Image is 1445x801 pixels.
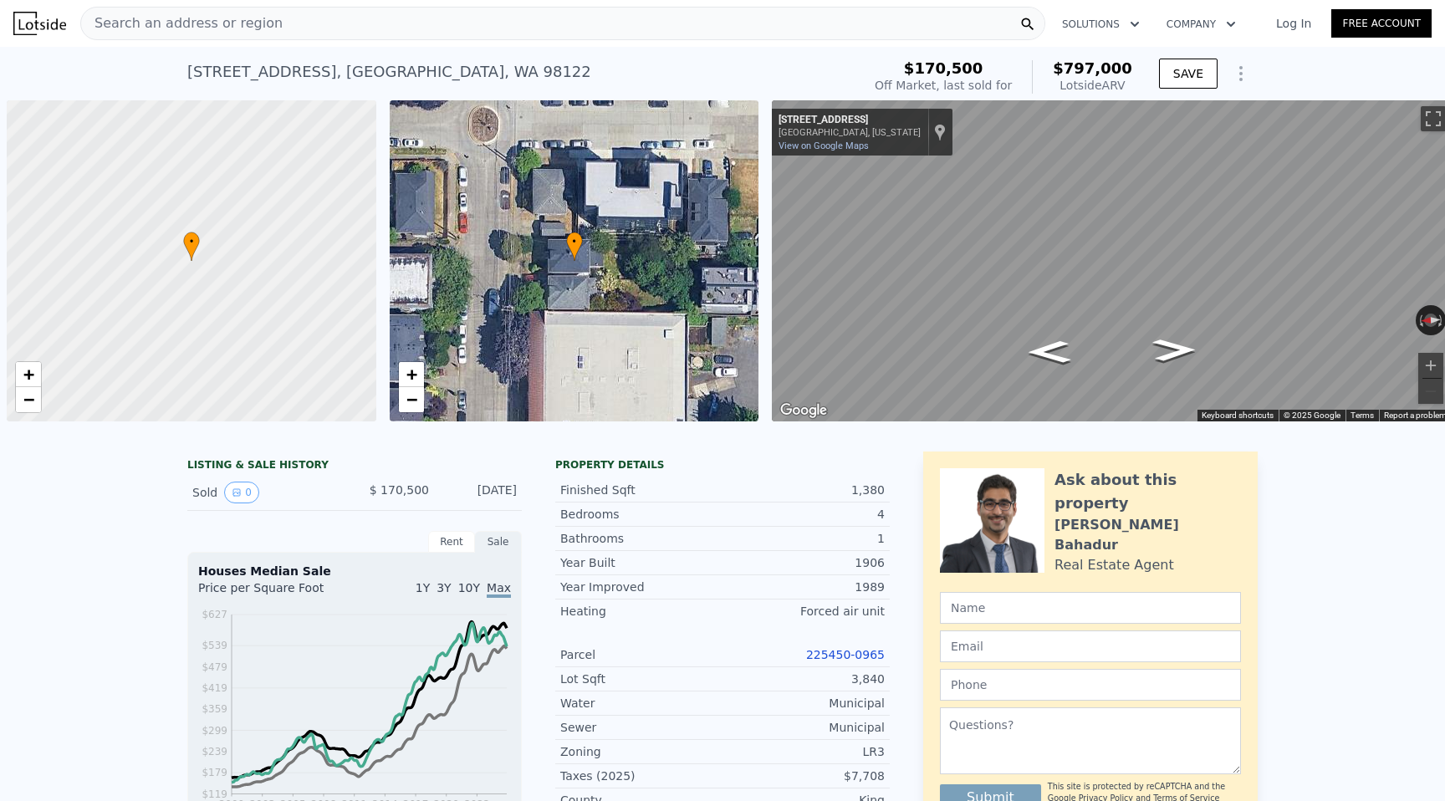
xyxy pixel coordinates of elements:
[1135,334,1215,366] path: Go South, 13th Ave
[1418,379,1443,404] button: Zoom out
[722,579,885,595] div: 1989
[934,123,946,141] a: Show location on map
[560,530,722,547] div: Bathrooms
[560,603,722,620] div: Heating
[722,603,885,620] div: Forced air unit
[370,483,429,497] span: $ 170,500
[187,458,522,475] div: LISTING & SALE HISTORY
[202,661,227,673] tspan: $479
[437,581,451,594] span: 3Y
[875,77,1012,94] div: Off Market, last sold for
[183,234,200,249] span: •
[1054,555,1174,575] div: Real Estate Agent
[560,695,722,712] div: Water
[1202,410,1274,421] button: Keyboard shortcuts
[566,232,583,261] div: •
[487,581,511,598] span: Max
[722,530,885,547] div: 1
[458,581,480,594] span: 10Y
[23,364,34,385] span: +
[560,482,722,498] div: Finished Sqft
[1256,15,1331,32] a: Log In
[399,387,424,412] a: Zoom out
[442,482,517,503] div: [DATE]
[187,60,591,84] div: [STREET_ADDRESS] , [GEOGRAPHIC_DATA] , WA 98122
[198,579,355,606] div: Price per Square Foot
[1159,59,1218,89] button: SAVE
[779,127,921,138] div: [GEOGRAPHIC_DATA], [US_STATE]
[1009,335,1090,368] path: Go North, 13th Ave
[202,682,227,694] tspan: $419
[1224,57,1258,90] button: Show Options
[16,387,41,412] a: Zoom out
[202,609,227,620] tspan: $627
[722,671,885,687] div: 3,840
[722,506,885,523] div: 4
[1331,9,1432,38] a: Free Account
[560,646,722,663] div: Parcel
[13,12,66,35] img: Lotside
[560,719,722,736] div: Sewer
[202,788,227,800] tspan: $119
[560,554,722,571] div: Year Built
[399,362,424,387] a: Zoom in
[776,400,831,421] img: Google
[806,648,885,661] a: 225450-0965
[416,581,430,594] span: 1Y
[202,767,227,778] tspan: $179
[904,59,983,77] span: $170,500
[16,362,41,387] a: Zoom in
[1284,411,1340,420] span: © 2025 Google
[940,592,1241,624] input: Name
[1053,77,1132,94] div: Lotside ARV
[406,364,416,385] span: +
[722,695,885,712] div: Municipal
[1053,59,1132,77] span: $797,000
[202,746,227,758] tspan: $239
[1049,9,1153,39] button: Solutions
[1418,353,1443,378] button: Zoom in
[1054,515,1241,555] div: [PERSON_NAME] Bahadur
[406,389,416,410] span: −
[202,640,227,651] tspan: $539
[722,554,885,571] div: 1906
[202,703,227,715] tspan: $359
[560,579,722,595] div: Year Improved
[722,482,885,498] div: 1,380
[940,669,1241,701] input: Phone
[560,671,722,687] div: Lot Sqft
[722,743,885,760] div: LR3
[779,140,869,151] a: View on Google Maps
[1416,305,1425,335] button: Rotate counterclockwise
[566,234,583,249] span: •
[560,768,722,784] div: Taxes (2025)
[1153,9,1249,39] button: Company
[560,743,722,760] div: Zoning
[940,630,1241,662] input: Email
[1054,468,1241,515] div: Ask about this property
[198,563,511,579] div: Houses Median Sale
[555,458,890,472] div: Property details
[192,482,341,503] div: Sold
[722,719,885,736] div: Municipal
[1351,411,1374,420] a: Terms (opens in new tab)
[779,114,921,127] div: [STREET_ADDRESS]
[81,13,283,33] span: Search an address or region
[560,506,722,523] div: Bedrooms
[722,768,885,784] div: $7,708
[224,482,259,503] button: View historical data
[202,725,227,737] tspan: $299
[776,400,831,421] a: Open this area in Google Maps (opens a new window)
[428,531,475,553] div: Rent
[475,531,522,553] div: Sale
[23,389,34,410] span: −
[183,232,200,261] div: •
